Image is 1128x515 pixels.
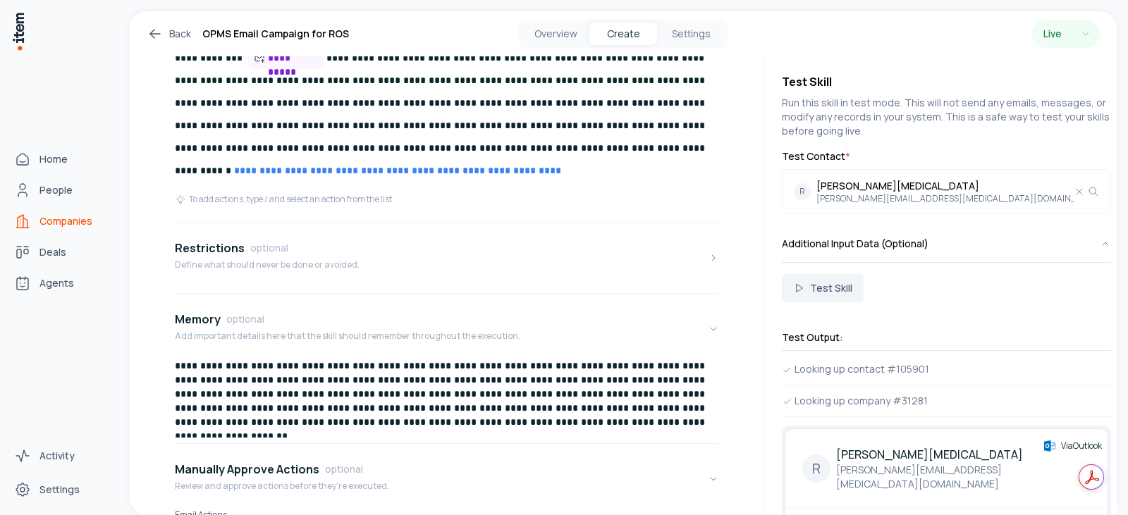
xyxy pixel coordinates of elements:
[175,311,221,328] h4: Memory
[816,179,1105,193] span: [PERSON_NAME][MEDICAL_DATA]
[39,245,66,259] span: Deals
[175,299,719,359] button: MemoryoptionalAdd important details here that the skill should remember throughout the execution.
[802,454,830,483] div: R
[175,461,319,478] h4: Manually Approve Actions
[1061,440,1102,452] span: Via Outlook
[250,241,288,255] span: optional
[175,259,360,271] p: Define what should never be done or avoided.
[782,225,1111,262] button: Additional Input Data (Optional)
[794,183,811,200] div: R
[782,362,1111,376] div: Looking up contact #105901
[8,269,116,297] a: Agents
[782,330,1111,345] h3: Test Output:
[39,214,92,228] span: Companies
[8,145,116,173] a: Home
[175,228,719,287] button: RestrictionsoptionalDefine what should never be done or avoided.
[175,480,389,492] p: Review and approve actions before they're executed.
[175,240,245,256] h4: Restrictions
[782,274,864,302] button: Test Skill
[39,152,68,166] span: Home
[39,483,80,497] span: Settings
[175,194,394,205] div: To add actions, type / and select an action from the list.
[8,207,116,235] a: Companies
[39,276,74,290] span: Agents
[39,449,75,463] span: Activity
[226,312,264,326] span: optional
[8,476,116,504] a: Settings
[836,463,1038,491] p: [PERSON_NAME][EMAIL_ADDRESS][MEDICAL_DATA][DOMAIN_NAME]
[782,73,1111,90] h4: Test Skill
[1044,440,1055,452] img: outlook
[147,25,191,42] a: Back
[782,149,1111,163] label: Test Contact
[836,446,1038,463] h4: [PERSON_NAME][MEDICAL_DATA]
[8,176,116,204] a: People
[8,442,116,470] a: Activity
[589,23,657,45] button: Create
[782,394,1111,408] div: Looking up company #31281
[175,46,719,216] div: Write detailed step-by-step instructions for the entire process. Include what to do, when to do i...
[325,462,363,476] span: optional
[782,96,1111,138] p: Run this skill in test mode. This will not send any emails, messages, or modify any records in yo...
[175,330,520,342] p: Add important details here that the skill should remember throughout the execution.
[175,359,719,438] div: MemoryoptionalAdd important details here that the skill should remember throughout the execution.
[522,23,589,45] button: Overview
[11,11,25,51] img: Item Brain Logo
[816,193,1105,204] span: [PERSON_NAME][EMAIL_ADDRESS][MEDICAL_DATA][DOMAIN_NAME]
[175,449,719,509] button: Manually Approve ActionsoptionalReview and approve actions before they're executed.
[8,238,116,266] a: Deals
[39,183,73,197] span: People
[202,25,349,42] h1: OPMS Email Campaign for ROS
[657,23,725,45] button: Settings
